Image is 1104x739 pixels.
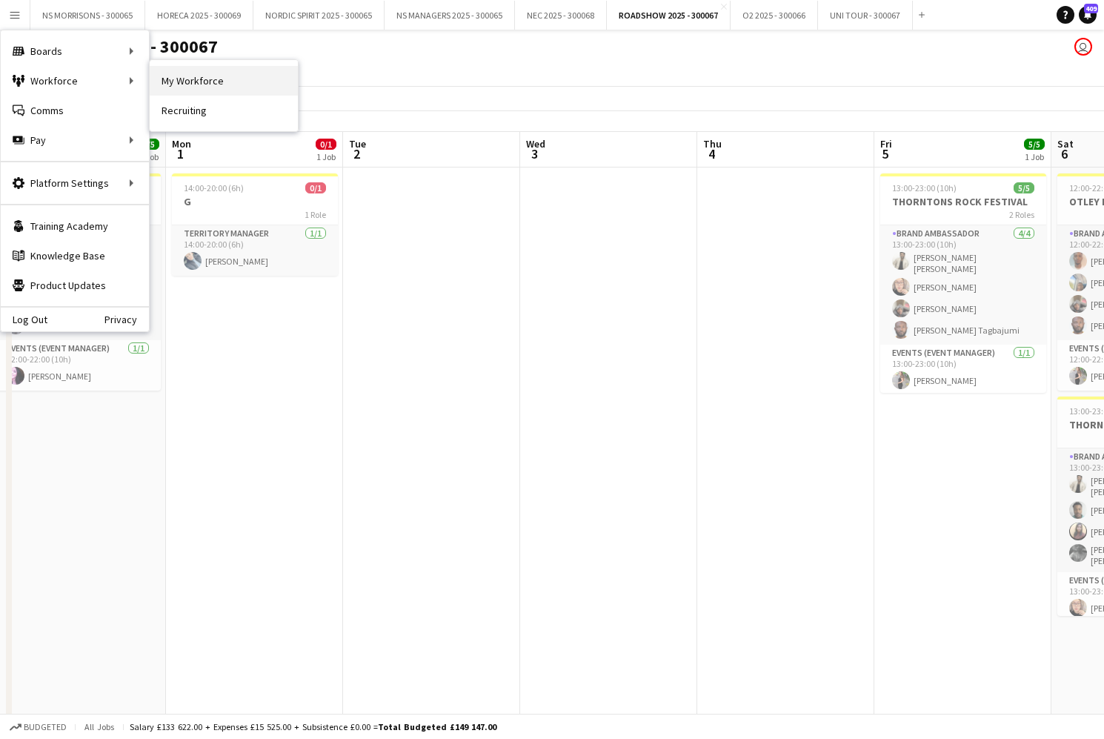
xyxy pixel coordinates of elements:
[170,145,191,162] span: 1
[30,1,145,30] button: NS MORRISONS - 300065
[1,125,149,155] div: Pay
[1,96,149,125] a: Comms
[515,1,607,30] button: NEC 2025 - 300068
[892,182,957,193] span: 13:00-23:00 (10h)
[347,145,366,162] span: 2
[1,36,149,66] div: Boards
[1,241,149,271] a: Knowledge Base
[1,211,149,241] a: Training Academy
[880,173,1046,393] app-job-card: 13:00-23:00 (10h)5/5THORNTONS ROCK FESTIVAL2 RolesBrand Ambassador4/413:00-23:00 (10h)[PERSON_NAM...
[1009,209,1034,220] span: 2 Roles
[150,96,298,125] a: Recruiting
[24,722,67,732] span: Budgeted
[349,137,366,150] span: Tue
[524,145,545,162] span: 3
[880,225,1046,345] app-card-role: Brand Ambassador4/413:00-23:00 (10h)[PERSON_NAME] [PERSON_NAME][PERSON_NAME][PERSON_NAME][PERSON_...
[253,1,385,30] button: NORDIC SPIRIT 2025 - 300065
[1,271,149,300] a: Product Updates
[1,314,47,325] a: Log Out
[880,137,892,150] span: Fri
[1024,139,1045,150] span: 5/5
[703,137,722,150] span: Thu
[7,719,69,735] button: Budgeted
[731,1,818,30] button: O2 2025 - 300066
[316,139,336,150] span: 0/1
[1057,137,1074,150] span: Sat
[1014,182,1034,193] span: 5/5
[701,145,722,162] span: 4
[172,195,338,208] h3: G
[172,137,191,150] span: Mon
[145,1,253,30] button: HORECA 2025 - 300069
[526,137,545,150] span: Wed
[172,225,338,276] app-card-role: Territory Manager1/114:00-20:00 (6h)[PERSON_NAME]
[104,314,149,325] a: Privacy
[305,209,326,220] span: 1 Role
[305,182,326,193] span: 0/1
[880,345,1046,395] app-card-role: Events (Event Manager)1/113:00-23:00 (10h)[PERSON_NAME]
[385,1,515,30] button: NS MANAGERS 2025 - 300065
[1025,151,1044,162] div: 1 Job
[1,168,149,198] div: Platform Settings
[130,721,496,732] div: Salary £133 622.00 + Expenses £15 525.00 + Subsistence £0.00 =
[150,66,298,96] a: My Workforce
[316,151,336,162] div: 1 Job
[880,195,1046,208] h3: THORNTONS ROCK FESTIVAL
[172,173,338,276] app-job-card: 14:00-20:00 (6h)0/1G1 RoleTerritory Manager1/114:00-20:00 (6h)[PERSON_NAME]
[1074,38,1092,56] app-user-avatar: Closer Payroll
[1055,145,1074,162] span: 6
[607,1,731,30] button: ROADSHOW 2025 - 300067
[1,66,149,96] div: Workforce
[1079,6,1097,24] a: 409
[1084,4,1098,13] span: 409
[878,145,892,162] span: 5
[378,721,496,732] span: Total Budgeted £149 147.00
[82,721,117,732] span: All jobs
[818,1,913,30] button: UNI TOUR - 300067
[184,182,244,193] span: 14:00-20:00 (6h)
